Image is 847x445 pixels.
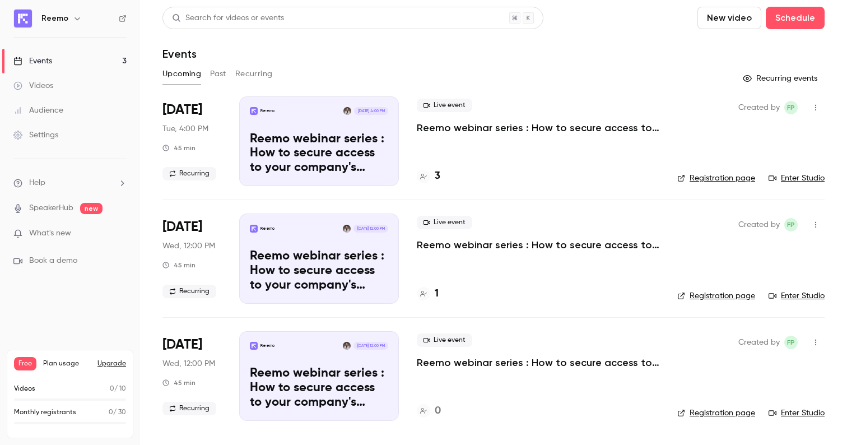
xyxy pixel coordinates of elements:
[417,169,440,184] a: 3
[250,107,258,115] img: Reemo webinar series : How to secure access to your company's resources?
[250,342,258,350] img: Reemo webinar series : How to secure access to your company's resources?
[766,7,825,29] button: Schedule
[162,167,216,180] span: Recurring
[435,286,439,302] h4: 1
[172,12,284,24] div: Search for videos or events
[80,203,103,214] span: new
[13,80,53,91] div: Videos
[417,121,659,135] a: Reemo webinar series : How to secure access to your company's resources?
[29,228,71,239] span: What's new
[29,177,45,189] span: Help
[787,218,795,231] span: FP
[738,69,825,87] button: Recurring events
[13,55,52,67] div: Events
[13,129,58,141] div: Settings
[353,225,388,233] span: [DATE] 12:00 PM
[239,214,399,303] a: Reemo webinar series : How to secure access to your company's resources?ReemoAlexandre Henneuse[D...
[14,10,32,27] img: Reemo
[435,404,441,419] h4: 0
[250,249,388,293] p: Reemo webinar series : How to secure access to your company's resources?
[353,342,388,350] span: [DATE] 12:00 PM
[14,407,76,418] p: Monthly registrants
[769,407,825,419] a: Enter Studio
[787,101,795,114] span: FP
[787,336,795,349] span: FP
[97,359,126,368] button: Upgrade
[239,331,399,421] a: Reemo webinar series : How to secure access to your company's resources?ReemoAlexandre Henneuse[D...
[162,123,208,135] span: Tue, 4:00 PM
[417,238,659,252] a: Reemo webinar series : How to secure access to your company's resources?
[677,173,755,184] a: Registration page
[41,13,68,24] h6: Reemo
[162,336,202,354] span: [DATE]
[769,290,825,302] a: Enter Studio
[13,177,127,189] li: help-dropdown-opener
[113,229,127,239] iframe: Noticeable Trigger
[235,65,273,83] button: Recurring
[162,285,216,298] span: Recurring
[162,218,202,236] span: [DATE]
[162,101,202,119] span: [DATE]
[784,101,798,114] span: Florent Paret
[417,286,439,302] a: 1
[162,65,201,83] button: Upcoming
[343,342,351,350] img: Alexandre Henneuse
[110,384,126,394] p: / 10
[677,290,755,302] a: Registration page
[162,402,216,415] span: Recurring
[417,99,472,112] span: Live event
[109,409,113,416] span: 0
[250,225,258,233] img: Reemo webinar series : How to secure access to your company's resources?
[677,407,755,419] a: Registration page
[14,384,35,394] p: Videos
[343,107,351,115] img: Alexandre Henneuse
[784,218,798,231] span: Florent Paret
[435,169,440,184] h4: 3
[417,333,472,347] span: Live event
[162,47,197,61] h1: Events
[29,255,77,267] span: Book a demo
[43,359,91,368] span: Plan usage
[738,101,780,114] span: Created by
[162,378,196,387] div: 45 min
[738,336,780,349] span: Created by
[769,173,825,184] a: Enter Studio
[260,343,274,349] p: Reemo
[343,225,351,233] img: Alexandre Henneuse
[417,216,472,229] span: Live event
[162,96,221,186] div: Oct 7 Tue, 4:00 PM (Europe/Paris)
[162,143,196,152] div: 45 min
[109,407,126,418] p: / 30
[250,132,388,175] p: Reemo webinar series : How to secure access to your company's resources?
[260,108,274,114] p: Reemo
[239,96,399,186] a: Reemo webinar series : How to secure access to your company's resources?ReemoAlexandre Henneuse[D...
[784,336,798,349] span: Florent Paret
[738,218,780,231] span: Created by
[210,65,226,83] button: Past
[162,331,221,421] div: Dec 3 Wed, 12:00 PM (Europe/Paris)
[250,367,388,410] p: Reemo webinar series : How to secure access to your company's resources?
[14,357,36,370] span: Free
[417,356,659,369] a: Reemo webinar series : How to secure access to your company's resources?
[162,214,221,303] div: Nov 5 Wed, 12:00 PM (Europe/Paris)
[29,202,73,214] a: SpeakerHub
[162,261,196,270] div: 45 min
[162,358,215,369] span: Wed, 12:00 PM
[162,240,215,252] span: Wed, 12:00 PM
[697,7,761,29] button: New video
[13,105,63,116] div: Audience
[110,386,114,392] span: 0
[354,107,388,115] span: [DATE] 4:00 PM
[260,226,274,231] p: Reemo
[417,404,441,419] a: 0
